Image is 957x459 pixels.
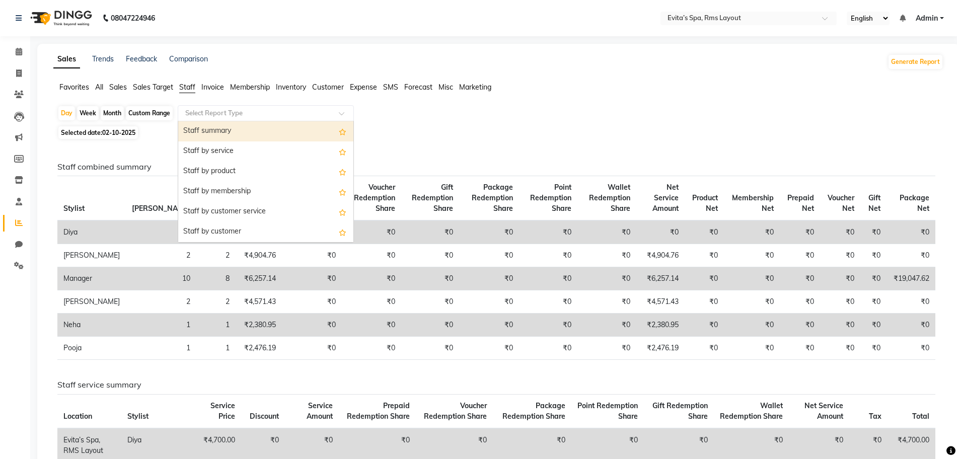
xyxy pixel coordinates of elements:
[820,244,860,267] td: ₹0
[459,220,519,244] td: ₹0
[577,220,636,244] td: ₹0
[102,129,135,136] span: 02-10-2025
[342,290,401,314] td: ₹0
[577,401,638,421] span: Point Redemption Share
[820,267,860,290] td: ₹0
[339,226,346,238] span: Add this report to Favorites List
[889,55,942,69] button: Generate Report
[169,54,208,63] a: Comparison
[92,54,114,63] a: Trends
[692,193,718,213] span: Product Net
[438,83,453,92] span: Misc
[636,314,685,337] td: ₹2,380.95
[196,267,236,290] td: 8
[459,244,519,267] td: ₹0
[577,290,636,314] td: ₹0
[401,314,459,337] td: ₹0
[780,290,820,314] td: ₹0
[685,244,724,267] td: ₹0
[636,337,685,360] td: ₹2,476.19
[339,145,346,158] span: Add this report to Favorites List
[101,106,124,120] div: Month
[636,244,685,267] td: ₹4,904.76
[201,83,224,92] span: Invoice
[126,314,196,337] td: 1
[459,290,519,314] td: ₹0
[53,50,80,68] a: Sales
[236,244,282,267] td: ₹4,904.76
[887,220,935,244] td: ₹0
[126,54,157,63] a: Feedback
[57,290,126,314] td: [PERSON_NAME]
[887,337,935,360] td: ₹0
[236,314,282,337] td: ₹2,380.95
[780,337,820,360] td: ₹0
[577,314,636,337] td: ₹0
[780,314,820,337] td: ₹0
[828,193,854,213] span: Voucher Net
[178,182,353,202] div: Staff by membership
[178,202,353,222] div: Staff by customer service
[860,337,886,360] td: ₹0
[312,83,344,92] span: Customer
[57,267,126,290] td: Manager
[459,83,491,92] span: Marketing
[685,337,724,360] td: ₹0
[236,267,282,290] td: ₹6,257.14
[179,83,195,92] span: Staff
[347,401,410,421] span: Prepaid Redemption Share
[95,83,103,92] span: All
[342,267,401,290] td: ₹0
[59,83,89,92] span: Favorites
[724,244,779,267] td: ₹0
[636,220,685,244] td: ₹0
[250,412,279,421] span: Discount
[887,267,935,290] td: ₹19,047.62
[109,83,127,92] span: Sales
[724,337,779,360] td: ₹0
[860,290,886,314] td: ₹0
[869,412,881,421] span: Tax
[133,83,173,92] span: Sales Target
[780,267,820,290] td: ₹0
[342,244,401,267] td: ₹0
[820,220,860,244] td: ₹0
[685,314,724,337] td: ₹0
[860,267,886,290] td: ₹0
[519,267,577,290] td: ₹0
[276,83,306,92] span: Inventory
[412,183,453,213] span: Gift Redemption Share
[58,126,138,139] span: Selected date:
[887,314,935,337] td: ₹0
[724,314,779,337] td: ₹0
[780,220,820,244] td: ₹0
[912,412,929,421] span: Total
[787,193,814,213] span: Prepaid Net
[519,314,577,337] td: ₹0
[724,290,779,314] td: ₹0
[339,206,346,218] span: Add this report to Favorites List
[519,244,577,267] td: ₹0
[57,380,935,390] h6: Staff service summary
[459,337,519,360] td: ₹0
[57,314,126,337] td: Neha
[196,314,236,337] td: 1
[77,106,99,120] div: Week
[820,290,860,314] td: ₹0
[178,162,353,182] div: Staff by product
[887,290,935,314] td: ₹0
[282,314,341,337] td: ₹0
[354,183,395,213] span: Voucher Redemption Share
[339,186,346,198] span: Add this report to Favorites List
[26,4,95,32] img: logo
[57,244,126,267] td: [PERSON_NAME]
[636,267,685,290] td: ₹6,257.14
[282,267,341,290] td: ₹0
[860,314,886,337] td: ₹0
[132,204,190,213] span: [PERSON_NAME]
[401,337,459,360] td: ₹0
[780,244,820,267] td: ₹0
[342,220,401,244] td: ₹0
[196,290,236,314] td: 2
[577,267,636,290] td: ₹0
